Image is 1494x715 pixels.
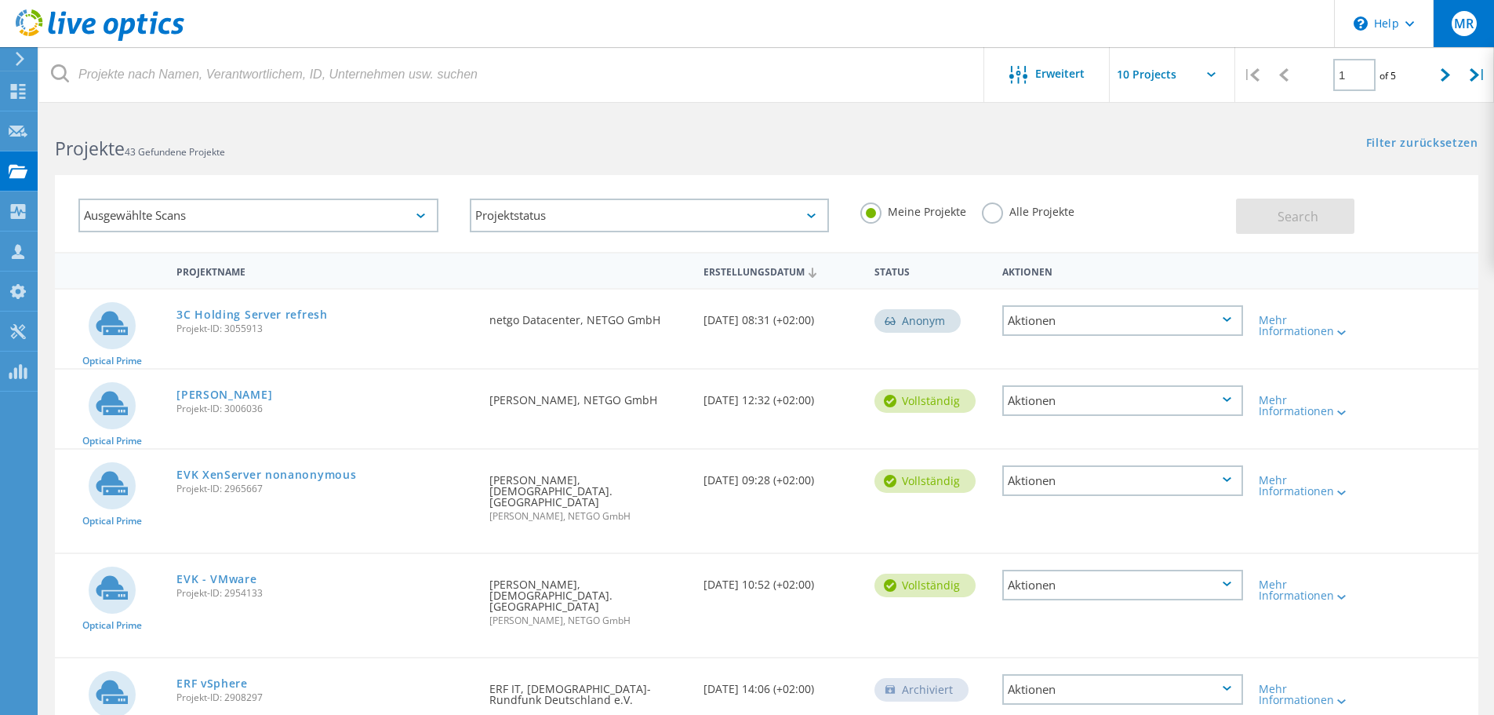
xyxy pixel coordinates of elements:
a: 3C Holding Server refresh [176,309,328,320]
svg: \n [1354,16,1368,31]
div: Aktionen [1002,570,1243,600]
span: Optical Prime [82,621,142,630]
div: Archiviert [874,678,969,702]
span: Optical Prime [82,436,142,446]
div: [PERSON_NAME], NETGO GmbH [482,370,695,421]
label: Meine Projekte [860,202,966,217]
div: Aktionen [1002,305,1243,336]
div: [DATE] 14:06 (+02:00) [696,658,867,710]
div: | [1235,47,1267,103]
span: Projekt-ID: 2908297 [176,693,474,702]
div: Erstellungsdatum [696,256,867,286]
div: Mehr Informationen [1259,579,1357,601]
input: Projekte nach Namen, Verantwortlichem, ID, Unternehmen usw. suchen [39,47,985,102]
div: vollständig [874,469,976,493]
div: [DATE] 09:28 (+02:00) [696,450,867,502]
a: EVK XenServer nonanonymous [176,469,356,480]
span: Search [1278,208,1318,225]
span: Projekt-ID: 2954133 [176,589,474,598]
div: [PERSON_NAME], [DEMOGRAPHIC_DATA]. [GEOGRAPHIC_DATA] [482,554,695,641]
div: | [1462,47,1494,103]
span: Optical Prime [82,516,142,526]
div: Projektstatus [470,199,830,232]
span: Projekt-ID: 3055913 [176,324,474,334]
span: Projekt-ID: 3006036 [176,404,474,414]
div: [DATE] 10:52 (+02:00) [696,554,867,606]
div: vollständig [874,389,976,413]
span: MR [1454,17,1474,30]
a: EVK - VMware [176,574,256,585]
div: Mehr Informationen [1259,684,1357,706]
div: Aktionen [1002,465,1243,496]
span: [PERSON_NAME], NETGO GmbH [489,616,687,626]
a: ERF vSphere [176,678,248,689]
div: Mehr Informationen [1259,315,1357,337]
div: [DATE] 08:31 (+02:00) [696,290,867,341]
div: Mehr Informationen [1259,475,1357,497]
div: Status [867,256,994,285]
a: [PERSON_NAME] [176,389,272,400]
div: Ausgewählte Scans [78,199,438,232]
div: Anonym [874,309,961,333]
span: [PERSON_NAME], NETGO GmbH [489,512,687,521]
button: Search [1236,199,1354,234]
span: 43 Gefundene Projekte [125,145,225,159]
div: [DATE] 12:32 (+02:00) [696,370,867,421]
div: Projektname [169,256,482,285]
div: netgo Datacenter, NETGO GmbH [482,290,695,341]
div: Mehr Informationen [1259,395,1357,417]
span: of 5 [1379,69,1396,82]
div: Aktionen [1002,385,1243,416]
div: Aktionen [1002,674,1243,705]
a: Filter zurücksetzen [1366,137,1478,151]
div: Aktionen [994,256,1251,285]
a: Live Optics Dashboard [16,33,184,44]
span: Erweitert [1035,68,1085,79]
span: Projekt-ID: 2965667 [176,484,474,494]
span: Optical Prime [82,356,142,366]
label: Alle Projekte [982,202,1074,217]
b: Projekte [55,136,125,161]
div: [PERSON_NAME], [DEMOGRAPHIC_DATA]. [GEOGRAPHIC_DATA] [482,450,695,537]
div: vollständig [874,574,976,597]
